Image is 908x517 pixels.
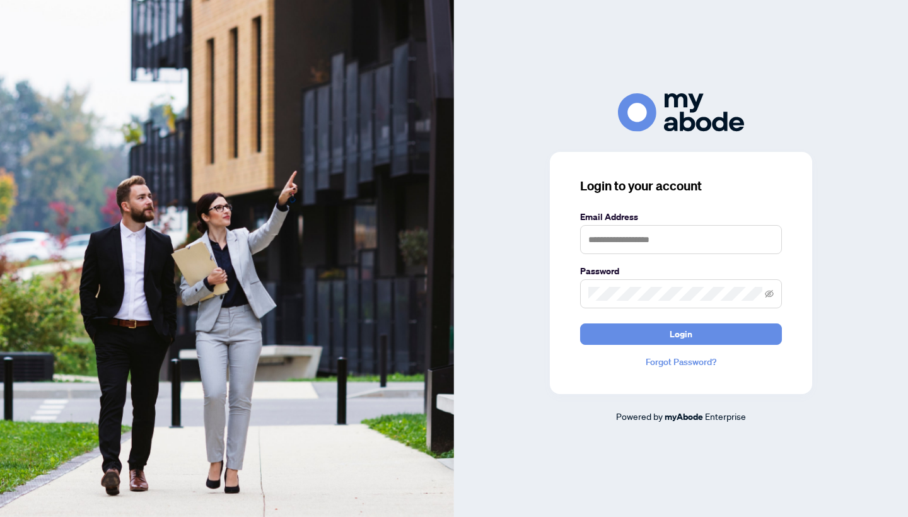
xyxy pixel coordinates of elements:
span: eye-invisible [765,289,774,298]
button: Login [580,323,782,345]
label: Email Address [580,210,782,224]
img: ma-logo [618,93,744,132]
label: Password [580,264,782,278]
a: Forgot Password? [580,355,782,369]
span: Enterprise [705,410,746,422]
h3: Login to your account [580,177,782,195]
a: myAbode [665,410,703,424]
span: Powered by [616,410,663,422]
span: Login [670,324,692,344]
